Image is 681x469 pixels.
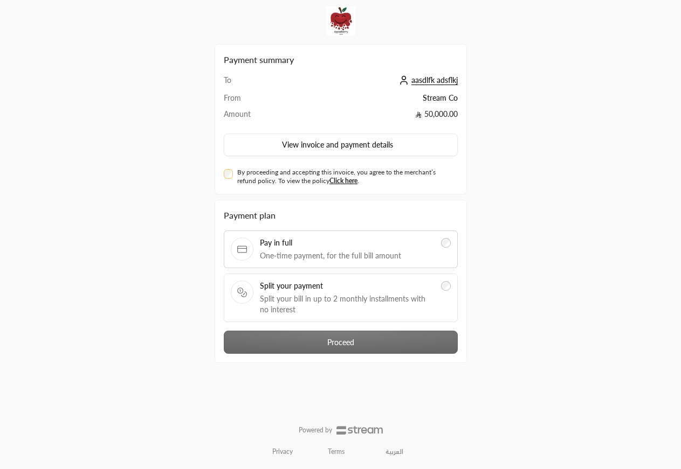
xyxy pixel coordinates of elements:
[260,293,435,315] span: Split your bill in up to 2 monthly installments with no interest
[224,53,458,66] h2: Payment summary
[237,168,453,185] label: By proceeding and accepting this invoice, you agree to the merchant’s refund policy. To view the ...
[272,447,293,456] a: Privacy
[295,93,458,109] td: Stream Co
[224,93,295,109] td: From
[380,443,409,460] a: العربية
[328,447,345,456] a: Terms
[224,134,458,156] button: View invoice and payment details
[260,250,435,261] span: One-time payment, for the full bill amount
[411,75,458,85] span: aasdlfk adsflkj
[295,109,458,125] td: 50,000.00
[224,209,458,222] div: Payment plan
[326,6,355,36] img: Company Logo
[396,75,458,85] a: aasdlfk adsflkj
[260,237,435,248] span: Pay in full
[224,75,295,93] td: To
[260,281,435,291] span: Split your payment
[441,281,451,291] input: Split your paymentSplit your bill in up to 2 monthly installments with no interest
[329,177,357,185] a: Click here
[224,109,295,125] td: Amount
[441,238,451,248] input: Pay in fullOne-time payment, for the full bill amount
[299,426,332,435] p: Powered by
